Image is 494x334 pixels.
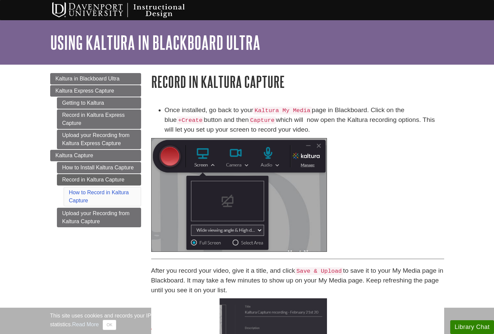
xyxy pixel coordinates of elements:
[50,73,141,85] a: Kaltura in Blackboard Ultra
[177,116,204,124] code: +Create
[50,85,141,97] a: Kaltura Express Capture
[57,162,141,173] a: How to Install Kaltura Capture
[295,267,343,275] code: Save & Upload
[56,88,114,94] span: Kaltura Express Capture
[57,109,141,129] a: Record in Kaltura Express Capture
[50,32,260,53] a: Using Kaltura in Blackboard Ultra
[57,174,141,186] a: Record in Kaltura Capture
[151,266,444,295] p: After you record your video, give it a title, and click to save it to your My Media page in Black...
[249,116,276,124] code: Capture
[151,138,327,252] img: kaltura dashboard
[50,73,141,227] div: Guide Page Menu
[57,97,141,109] a: Getting to Kaltura
[450,320,494,334] button: Library Chat
[50,312,444,330] div: This site uses cookies and records your IP address for usage statistics. Additionally, we use Goo...
[56,76,120,81] span: Kaltura in Blackboard Ultra
[103,320,116,330] button: Close
[57,130,141,149] a: Upload your Recording from Kaltura Express Capture
[165,105,444,135] li: Once installed, go back to your page in Blackboard. Click on the blue button and then which will ...
[47,2,208,19] img: Davenport University Instructional Design
[57,208,141,227] a: Upload your Recording from Kaltura Capture
[56,153,93,158] span: Kaltura Capture
[69,190,129,203] a: How to Record in Kaltura Capture
[72,322,99,327] a: Read More
[253,107,312,114] code: Kaltura My Media
[50,150,141,161] a: Kaltura Capture
[151,73,444,90] h1: Record in Kaltura Capture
